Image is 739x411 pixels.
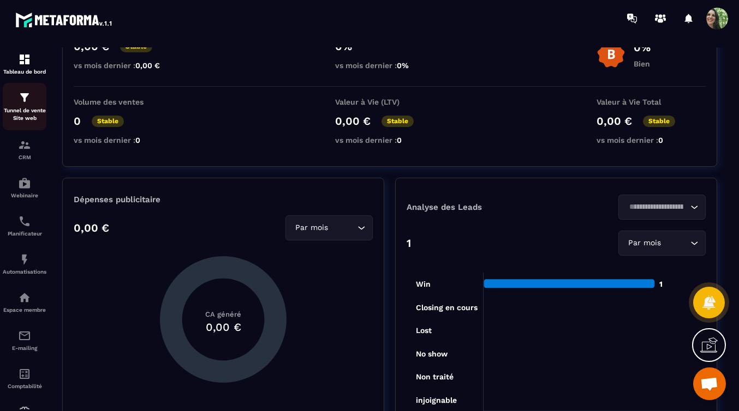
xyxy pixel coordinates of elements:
[18,367,31,380] img: accountant
[634,59,651,68] p: Bien
[135,61,160,70] span: 0,00 €
[3,83,46,130] a: formationformationTunnel de vente Site web
[3,130,46,168] a: formationformationCRM
[3,345,46,351] p: E-mailing
[335,114,371,128] p: 0,00 €
[416,349,448,358] tspan: No show
[74,221,109,234] p: 0,00 €
[3,283,46,321] a: automationsautomationsEspace membre
[693,367,726,400] div: Ouvrir le chat
[597,136,706,144] p: vs mois dernier :
[18,291,31,304] img: automations
[382,116,414,127] p: Stable
[335,98,444,106] p: Valeur à Vie (LTV)
[92,116,124,127] p: Stable
[3,69,46,75] p: Tableau de bord
[74,114,81,128] p: 0
[335,61,444,70] p: vs mois dernier :
[618,231,706,256] div: Search for option
[597,98,706,106] p: Valeur à Vie Total
[397,61,409,70] span: 0%
[3,321,46,359] a: emailemailE-mailing
[18,329,31,342] img: email
[293,222,330,234] span: Par mois
[74,195,373,204] p: Dépenses publicitaire
[597,40,625,69] img: b-badge-o.b3b20ee6.svg
[3,192,46,198] p: Webinaire
[618,195,706,220] div: Search for option
[625,201,688,213] input: Search for option
[18,177,31,190] img: automations
[330,222,355,234] input: Search for option
[335,136,444,144] p: vs mois dernier :
[3,383,46,389] p: Comptabilité
[416,303,478,312] tspan: Closing en cours
[658,136,663,144] span: 0
[285,215,373,240] div: Search for option
[416,280,431,288] tspan: Win
[3,107,46,122] p: Tunnel de vente Site web
[416,326,432,335] tspan: Lost
[416,372,454,381] tspan: Non traité
[3,168,46,207] a: automationsautomationsWebinaire
[3,207,46,245] a: schedulerschedulerPlanificateur
[643,116,675,127] p: Stable
[74,98,183,106] p: Volume des ventes
[3,45,46,83] a: formationformationTableau de bord
[18,215,31,228] img: scheduler
[3,269,46,275] p: Automatisations
[18,53,31,66] img: formation
[3,307,46,313] p: Espace membre
[416,396,457,405] tspan: injoignable
[135,136,140,144] span: 0
[3,359,46,397] a: accountantaccountantComptabilité
[3,231,46,237] p: Planificateur
[18,138,31,152] img: formation
[407,237,411,250] p: 1
[663,237,688,249] input: Search for option
[15,10,114,29] img: logo
[74,61,183,70] p: vs mois dernier :
[18,253,31,266] img: automations
[634,41,651,54] p: 0%
[3,245,46,283] a: automationsautomationsAutomatisations
[397,136,402,144] span: 0
[18,91,31,104] img: formation
[597,114,632,128] p: 0,00 €
[625,237,663,249] span: Par mois
[3,154,46,160] p: CRM
[407,202,556,212] p: Analyse des Leads
[74,136,183,144] p: vs mois dernier :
